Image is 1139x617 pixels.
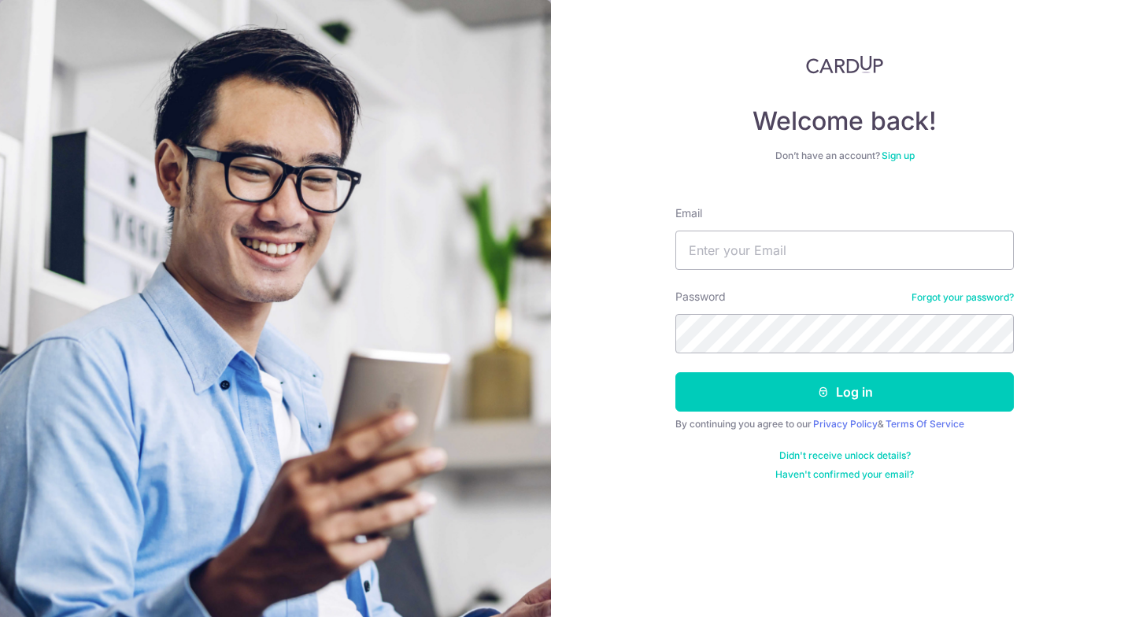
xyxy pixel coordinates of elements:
[675,231,1014,270] input: Enter your Email
[813,418,878,430] a: Privacy Policy
[675,372,1014,412] button: Log in
[675,205,702,221] label: Email
[806,55,883,74] img: CardUp Logo
[912,291,1014,304] a: Forgot your password?
[779,449,911,462] a: Didn't receive unlock details?
[675,418,1014,430] div: By continuing you agree to our &
[882,150,915,161] a: Sign up
[675,289,726,305] label: Password
[675,105,1014,137] h4: Welcome back!
[886,418,964,430] a: Terms Of Service
[775,468,914,481] a: Haven't confirmed your email?
[675,150,1014,162] div: Don’t have an account?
